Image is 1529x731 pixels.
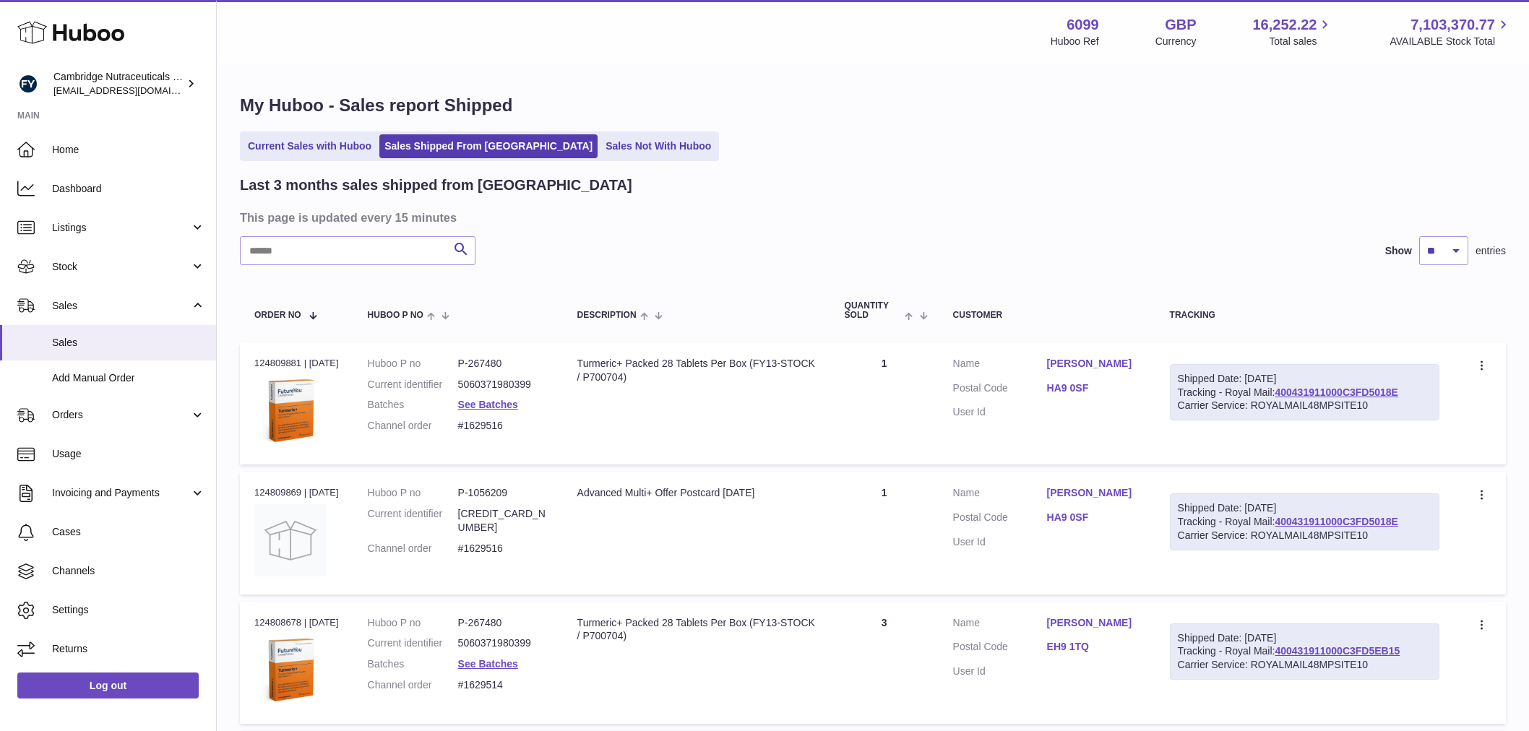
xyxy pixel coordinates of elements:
[1067,15,1099,35] strong: 6099
[830,342,939,464] td: 1
[368,311,423,320] span: Huboo P no
[458,419,548,433] dd: #1629516
[254,616,339,629] div: 124808678 | [DATE]
[254,357,339,370] div: 124809881 | [DATE]
[243,134,376,158] a: Current Sales with Huboo
[953,381,1047,399] dt: Postal Code
[577,486,816,500] div: Advanced Multi+ Offer Postcard [DATE]
[1178,501,1432,515] div: Shipped Date: [DATE]
[1165,15,1196,35] strong: GBP
[1410,15,1495,35] span: 7,103,370.77
[254,374,327,446] img: 60991619191506.png
[52,143,205,157] span: Home
[368,636,458,650] dt: Current identifier
[953,405,1047,419] dt: User Id
[1047,357,1141,371] a: [PERSON_NAME]
[368,486,458,500] dt: Huboo P no
[254,504,327,576] img: no-photo.jpg
[458,507,548,535] dd: [CREDIT_CARD_NUMBER]
[1178,658,1432,672] div: Carrier Service: ROYALMAIL48MPSITE10
[1269,35,1333,48] span: Total sales
[1178,372,1432,386] div: Shipped Date: [DATE]
[52,603,205,617] span: Settings
[53,85,212,96] span: [EMAIL_ADDRESS][DOMAIN_NAME]
[1476,244,1506,258] span: entries
[52,260,190,274] span: Stock
[254,633,327,706] img: 60991619191506.png
[953,640,1047,657] dt: Postal Code
[52,408,190,422] span: Orders
[953,511,1047,528] dt: Postal Code
[368,398,458,412] dt: Batches
[1252,15,1317,35] span: 16,252.22
[53,70,184,98] div: Cambridge Nutraceuticals Ltd
[52,299,190,313] span: Sales
[830,472,939,594] td: 1
[1051,35,1099,48] div: Huboo Ref
[1047,640,1141,654] a: EH9 1TQ
[52,642,205,656] span: Returns
[458,678,548,692] dd: #1629514
[1275,645,1400,657] a: 400431911000C3FD5EB15
[458,636,548,650] dd: 5060371980399
[953,665,1047,678] dt: User Id
[379,134,598,158] a: Sales Shipped From [GEOGRAPHIC_DATA]
[1170,493,1440,550] div: Tracking - Royal Mail:
[368,507,458,535] dt: Current identifier
[1390,15,1512,48] a: 7,103,370.77 AVAILABLE Stock Total
[240,94,1506,117] h1: My Huboo - Sales report Shipped
[1155,35,1197,48] div: Currency
[458,542,548,555] dd: #1629516
[953,616,1047,633] dt: Name
[52,182,205,196] span: Dashboard
[458,486,548,500] dd: P-1056209
[953,486,1047,503] dt: Name
[368,378,458,392] dt: Current identifier
[845,301,902,320] span: Quantity Sold
[1047,381,1141,395] a: HA9 0SF
[1385,244,1412,258] label: Show
[240,176,632,195] h2: Last 3 months sales shipped from [GEOGRAPHIC_DATA]
[600,134,716,158] a: Sales Not With Huboo
[1047,616,1141,630] a: [PERSON_NAME]
[1178,399,1432,412] div: Carrier Service: ROYALMAIL48MPSITE10
[1047,486,1141,500] a: [PERSON_NAME]
[577,357,816,384] div: Turmeric+ Packed 28 Tablets Per Box (FY13-STOCK / P700704)
[1047,511,1141,524] a: HA9 0SF
[458,399,518,410] a: See Batches
[953,357,1047,374] dt: Name
[1252,15,1333,48] a: 16,252.22 Total sales
[52,486,190,500] span: Invoicing and Payments
[52,371,205,385] span: Add Manual Order
[52,564,205,578] span: Channels
[254,486,339,499] div: 124809869 | [DATE]
[1275,386,1397,398] a: 400431911000C3FD5018E
[368,678,458,692] dt: Channel order
[1178,529,1432,542] div: Carrier Service: ROYALMAIL48MPSITE10
[1170,311,1440,320] div: Tracking
[368,542,458,555] dt: Channel order
[1178,631,1432,645] div: Shipped Date: [DATE]
[953,535,1047,549] dt: User Id
[52,336,205,350] span: Sales
[17,672,199,698] a: Log out
[1170,623,1440,680] div: Tracking - Royal Mail:
[368,657,458,671] dt: Batches
[1390,35,1512,48] span: AVAILABLE Stock Total
[254,311,301,320] span: Order No
[368,616,458,630] dt: Huboo P no
[368,357,458,371] dt: Huboo P no
[458,357,548,371] dd: P-267480
[52,221,190,235] span: Listings
[458,616,548,630] dd: P-267480
[458,658,518,670] a: See Batches
[52,447,205,461] span: Usage
[830,602,939,724] td: 3
[17,73,39,95] img: huboo@camnutra.com
[458,378,548,392] dd: 5060371980399
[52,525,205,539] span: Cases
[577,616,816,644] div: Turmeric+ Packed 28 Tablets Per Box (FY13-STOCK / P700704)
[577,311,637,320] span: Description
[953,311,1141,320] div: Customer
[368,419,458,433] dt: Channel order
